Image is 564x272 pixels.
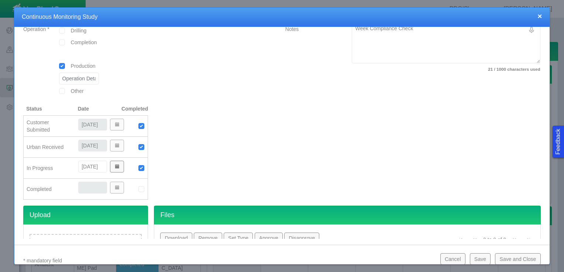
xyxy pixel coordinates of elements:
[27,186,52,192] span: Completed
[23,256,434,265] p: * mandatory field
[27,165,53,171] span: In Progress
[194,233,222,244] button: Remove
[121,105,148,112] span: Completed
[78,106,89,112] span: Date
[255,233,283,244] button: Approve
[138,123,145,129] img: UrbanGroupSolutionsTheme$USG_Images$checked.png
[537,12,542,20] button: close
[138,144,145,150] img: UrbanGroupSolutionsTheme$USG_Images$checked.png
[495,253,540,264] button: Save and Close
[455,233,534,250] div: Pagination
[224,233,253,244] button: Set Type
[284,233,319,244] button: Disapprove
[71,63,96,69] span: Production
[71,39,97,45] span: Completion
[352,22,540,64] textarea: Week Compliance Check
[30,234,142,271] div: Click here, or drop Files here to upload.
[154,206,540,224] h4: Files
[138,186,145,192] img: UrbanGroupSolutionsTheme$USG_Images$unchecked.png
[470,253,491,264] button: Save
[27,144,63,150] span: Urban Received
[352,66,540,73] label: 21 / 1000 characters used
[160,233,192,244] button: Download
[110,161,124,172] button: Show Date Picker
[59,73,99,84] input: Operation Detail
[23,26,49,32] span: Operation *
[22,13,542,21] h4: Continuous Monitoring Study
[26,106,42,112] span: Status
[440,253,465,264] button: Cancel
[71,88,84,94] span: Other
[78,161,107,172] input: m/d/yyyy
[138,165,145,171] img: UrbanGroupSolutionsTheme$USG_Images$checked.png
[27,119,50,133] span: Customer Submitted
[71,28,87,34] span: Drilling
[480,236,509,246] div: 0 to 0 of 0
[23,206,148,224] h4: Upload
[279,22,346,74] label: Notes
